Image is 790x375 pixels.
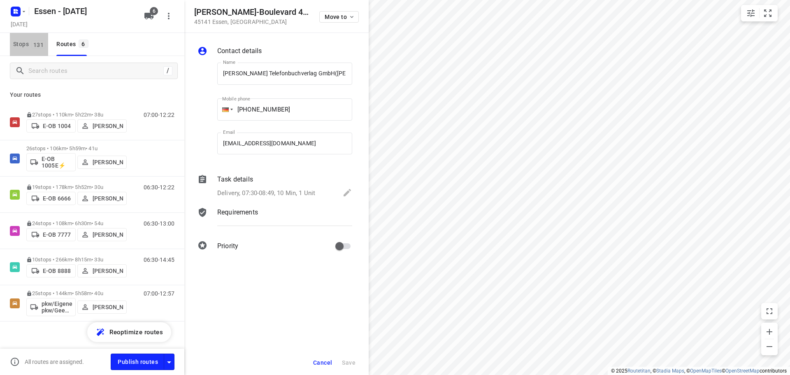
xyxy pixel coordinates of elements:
[217,98,233,121] div: Germany: + 49
[7,19,31,29] h5: Project date
[111,354,164,370] button: Publish routes
[217,207,258,217] p: Requirements
[26,264,76,277] button: E-OB 8888
[197,175,352,199] div: Task detailsDelivery, 07:30-08:49, 10 Min, 1 Unit
[26,145,127,151] p: 26 stops • 106km • 5h59m • 41u
[144,220,174,227] p: 06:30-13:00
[26,192,76,205] button: E-OB 6666
[77,156,127,169] button: [PERSON_NAME]
[77,300,127,314] button: [PERSON_NAME]
[217,175,253,184] p: Task details
[31,40,46,49] span: 131
[118,357,158,367] span: Publish routes
[26,184,127,190] p: 19 stops • 178km • 5h52m • 30u
[611,368,787,374] li: © 2025 , © , © © contributors
[56,39,91,49] div: Routes
[26,228,76,241] button: E-OB 7777
[43,231,71,238] p: E-OB 7777
[26,220,127,226] p: 24 stops • 108km • 6h30m • 54u
[43,123,71,129] p: E-OB 1004
[43,268,71,274] p: E-OB 8888
[743,5,759,21] button: Map settings
[144,256,174,263] p: 06:30-14:45
[141,8,157,24] button: 6
[26,290,127,296] p: 25 stops • 144km • 5h58m • 40u
[725,368,760,374] a: OpenStreetMap
[194,7,309,17] h5: [PERSON_NAME]-Boulevard 420
[42,156,72,169] p: E-OB 1005E⚡
[87,322,171,342] button: Reoptimize routes
[93,123,123,129] p: [PERSON_NAME]
[79,40,88,48] span: 6
[222,97,250,101] label: Mobile phone
[217,189,315,198] p: Delivery, 07:30-08:49, 10 Min, 1 Unit
[160,8,177,24] button: More
[217,241,238,251] p: Priority
[43,195,71,202] p: E-OB 6666
[26,256,127,263] p: 10 stops • 266km • 8h15m • 33u
[197,46,352,58] div: Contact details
[144,290,174,297] p: 07:00-12:57
[26,298,76,316] button: pkw/Eigener pkw/Geen kenteken
[319,11,359,23] button: Move to
[93,159,123,165] p: [PERSON_NAME]
[144,112,174,118] p: 07:00-12:22
[10,91,174,99] p: Your routes
[144,184,174,191] p: 06:30-12:22
[31,5,137,18] h5: Essen - [DATE]
[325,14,355,20] span: Move to
[93,231,123,238] p: [PERSON_NAME]
[93,268,123,274] p: [PERSON_NAME]
[627,368,651,374] a: Routetitan
[217,98,352,121] input: 1 (702) 123-4567
[163,66,172,75] div: /
[42,300,72,314] p: pkw/Eigener pkw/Geen kenteken
[77,192,127,205] button: [PERSON_NAME]
[760,5,776,21] button: Fit zoom
[77,264,127,277] button: [PERSON_NAME]
[77,228,127,241] button: [PERSON_NAME]
[741,5,778,21] div: small contained button group
[93,304,123,310] p: [PERSON_NAME]
[164,356,174,367] div: Driver app settings
[93,195,123,202] p: [PERSON_NAME]
[150,7,158,15] span: 6
[656,368,684,374] a: Stadia Maps
[28,65,163,77] input: Search routes
[26,119,76,133] button: E-OB 1004
[25,359,84,365] p: All routes are assigned.
[313,359,332,366] span: Cancel
[690,368,722,374] a: OpenMapTiles
[217,46,262,56] p: Contact details
[26,153,76,171] button: E-OB 1005E⚡
[26,112,127,118] p: 27 stops • 110km • 5h22m • 38u
[13,39,48,49] span: Stops
[194,19,309,25] p: 45141 Essen , [GEOGRAPHIC_DATA]
[197,207,352,232] div: Requirements
[77,119,127,133] button: [PERSON_NAME]
[342,188,352,198] svg: Edit
[109,327,163,338] span: Reoptimize routes
[310,355,335,370] button: Cancel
